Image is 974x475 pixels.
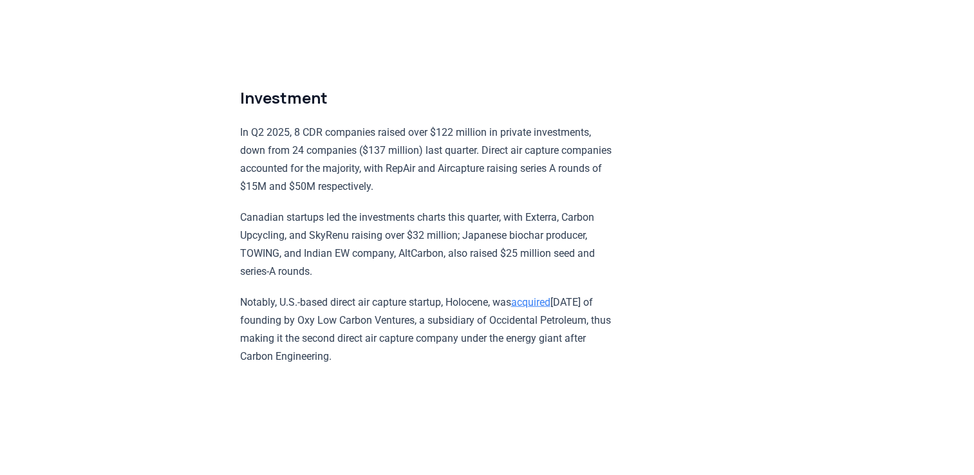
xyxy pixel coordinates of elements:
a: acquired [511,296,550,308]
h2: Investment [240,88,617,108]
p: In Q2 2025, 8 CDR companies raised over $122 million in private investments, down from 24 compani... [240,124,617,196]
p: Canadian startups led the investments charts this quarter, with Exterra, Carbon Upcycling, and Sk... [240,209,617,281]
p: Notably, U.S.-based direct air capture startup, Holocene, was [DATE] of founding by Oxy Low Carbo... [240,293,617,366]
